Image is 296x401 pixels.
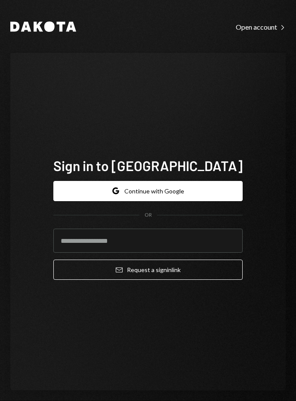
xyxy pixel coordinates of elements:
div: Open account [236,23,286,31]
h1: Sign in to [GEOGRAPHIC_DATA] [53,157,243,174]
button: Request a signinlink [53,260,243,280]
a: Open account [236,22,286,31]
button: Continue with Google [53,181,243,201]
div: OR [145,211,152,219]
